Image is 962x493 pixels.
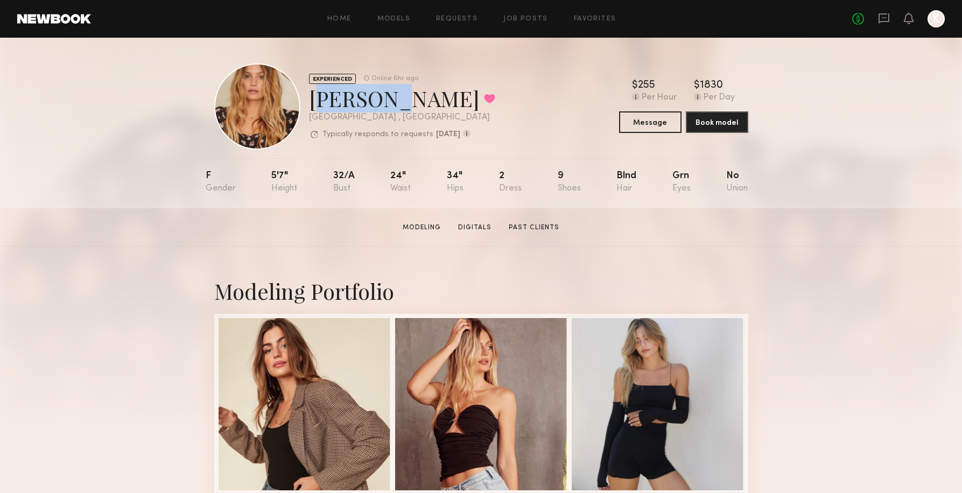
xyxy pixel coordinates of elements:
div: 32/a [333,171,355,193]
div: Modeling Portfolio [214,277,748,305]
div: 2 [499,171,522,193]
div: [PERSON_NAME] [309,84,495,112]
a: Modeling [398,223,445,233]
button: Book model [686,111,748,133]
div: Grn [672,171,691,193]
div: Blnd [616,171,636,193]
b: [DATE] [436,131,460,138]
div: [GEOGRAPHIC_DATA] , [GEOGRAPHIC_DATA] [309,113,495,122]
div: $ [632,80,638,91]
div: Per Day [704,93,735,103]
a: K [928,10,945,27]
a: Home [327,16,352,23]
div: EXPERIENCED [309,74,356,84]
div: 255 [638,80,655,91]
div: No [726,171,748,193]
a: Past Clients [504,223,564,233]
div: F [206,171,236,193]
div: 24" [390,171,411,193]
div: Per Hour [642,93,677,103]
a: Job Posts [503,16,548,23]
a: Digitals [454,223,496,233]
a: Models [377,16,410,23]
a: Requests [436,16,478,23]
div: 5'7" [271,171,297,193]
p: Typically responds to requests [322,131,433,138]
button: Message [619,111,682,133]
div: 34" [447,171,464,193]
div: 1830 [700,80,723,91]
div: Online 6hr ago [371,75,418,82]
div: $ [694,80,700,91]
a: Favorites [574,16,616,23]
div: 9 [558,171,581,193]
